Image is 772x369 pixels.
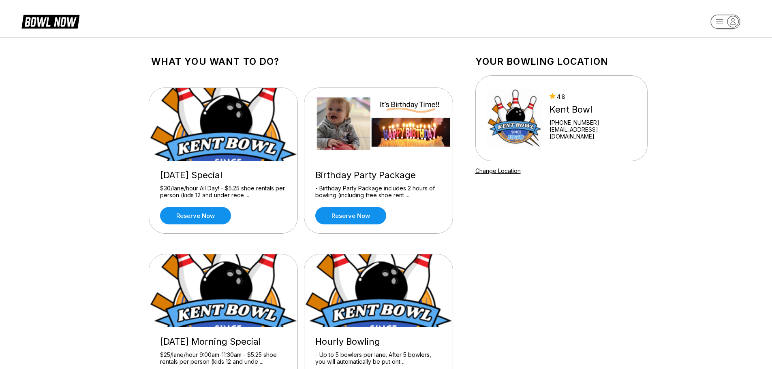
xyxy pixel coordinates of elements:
div: [PHONE_NUMBER] [550,119,636,126]
img: Kent Bowl [486,88,543,149]
div: $25/lane/hour 9:00am-11:30am - $5.25 shoe rentals per person (kids 12 and unde ... [160,351,287,365]
a: [EMAIL_ADDRESS][DOMAIN_NAME] [550,126,636,140]
img: Birthday Party Package [304,88,453,161]
div: Birthday Party Package [315,170,442,181]
div: - Birthday Party Package includes 2 hours of bowling (including free shoe rent ... [315,185,442,199]
div: Hourly Bowling [315,336,442,347]
div: - Up to 5 bowlers per lane. After 5 bowlers, you will automatically be put ont ... [315,351,442,365]
h1: Your bowling location [475,56,648,67]
a: Change Location [475,167,521,174]
a: Reserve now [160,207,231,224]
img: Wednesday Special [149,88,298,161]
div: [DATE] Morning Special [160,336,287,347]
div: Kent Bowl [550,104,636,115]
div: [DATE] Special [160,170,287,181]
div: 4.8 [550,93,636,100]
img: Hourly Bowling [304,254,453,327]
a: Reserve now [315,207,386,224]
h1: What you want to do? [151,56,451,67]
img: Sunday Morning Special [149,254,298,327]
div: $30/lane/hour All Day! - $5.25 shoe rentals per person (kids 12 and under rece ... [160,185,287,199]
